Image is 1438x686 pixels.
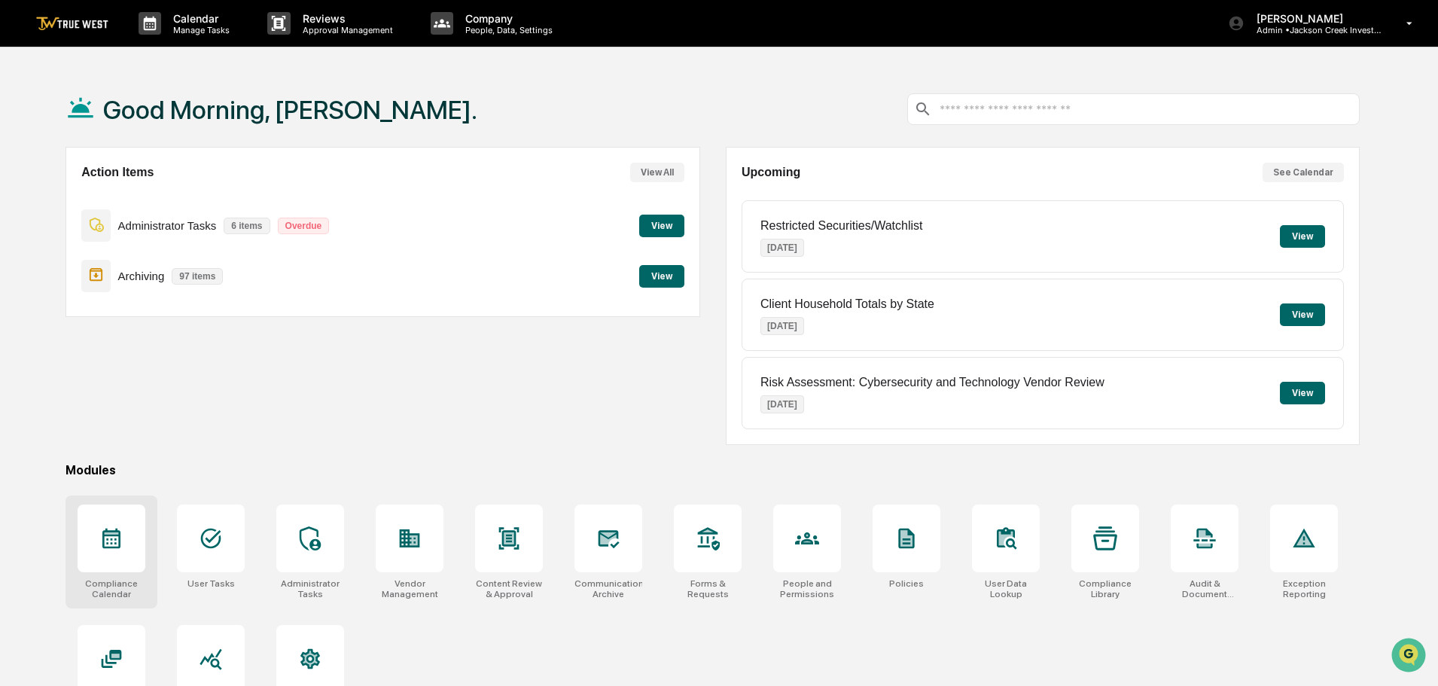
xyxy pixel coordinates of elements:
[118,270,165,282] p: Archiving
[66,463,1360,477] div: Modules
[32,115,59,142] img: 8933085812038_c878075ebb4cc5468115_72.jpg
[36,17,108,31] img: logo
[106,373,182,385] a: Powered byPylon
[760,239,804,257] p: [DATE]
[1280,382,1325,404] button: View
[68,130,207,142] div: We're available if you need us!
[187,578,235,589] div: User Tasks
[639,265,684,288] button: View
[81,166,154,179] h2: Action Items
[224,218,270,234] p: 6 items
[1270,578,1338,599] div: Exception Reporting
[15,309,27,322] div: 🖐️
[1280,303,1325,326] button: View
[760,395,804,413] p: [DATE]
[1171,578,1238,599] div: Audit & Document Logs
[742,166,800,179] h2: Upcoming
[760,297,934,311] p: Client Household Totals by State
[47,205,122,217] span: [PERSON_NAME]
[760,376,1104,389] p: Risk Assessment: Cybersecurity and Technology Vendor Review
[1280,225,1325,248] button: View
[15,191,39,215] img: Tammy Steffen
[1245,12,1385,25] p: [PERSON_NAME]
[109,309,121,322] div: 🗄️
[639,218,684,232] a: View
[291,25,401,35] p: Approval Management
[233,164,274,182] button: See all
[133,245,164,258] span: [DATE]
[15,115,42,142] img: 1746055101610-c473b297-6a78-478c-a979-82029cc54cd1
[30,308,97,323] span: Preclearance
[78,578,145,599] div: Compliance Calendar
[773,578,841,599] div: People and Permissions
[9,331,101,358] a: 🔎Data Lookup
[161,12,237,25] p: Calendar
[453,12,560,25] p: Company
[639,215,684,237] button: View
[172,268,223,285] p: 97 items
[256,120,274,138] button: Start new chat
[15,231,39,255] img: Tammy Steffen
[630,163,684,182] button: View All
[30,337,95,352] span: Data Lookup
[124,308,187,323] span: Attestations
[125,245,130,258] span: •
[68,115,247,130] div: Start new chat
[103,302,193,329] a: 🗄️Attestations
[1245,25,1385,35] p: Admin • Jackson Creek Investment Advisors
[453,25,560,35] p: People, Data, Settings
[574,578,642,599] div: Communications Archive
[760,317,804,335] p: [DATE]
[278,218,330,234] p: Overdue
[125,205,130,217] span: •
[1071,578,1139,599] div: Compliance Library
[15,338,27,350] div: 🔎
[15,32,274,56] p: How can we help?
[118,219,217,232] p: Administrator Tasks
[291,12,401,25] p: Reviews
[889,578,924,589] div: Policies
[9,302,103,329] a: 🖐️Preclearance
[133,205,164,217] span: [DATE]
[47,245,122,258] span: [PERSON_NAME]
[475,578,543,599] div: Content Review & Approval
[376,578,443,599] div: Vendor Management
[1263,163,1344,182] button: See Calendar
[150,373,182,385] span: Pylon
[1390,636,1430,677] iframe: Open customer support
[276,578,344,599] div: Administrator Tasks
[972,578,1040,599] div: User Data Lookup
[161,25,237,35] p: Manage Tasks
[674,578,742,599] div: Forms & Requests
[760,219,922,233] p: Restricted Securities/Watchlist
[103,95,477,125] h1: Good Morning, [PERSON_NAME].
[639,268,684,282] a: View
[15,167,101,179] div: Past conversations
